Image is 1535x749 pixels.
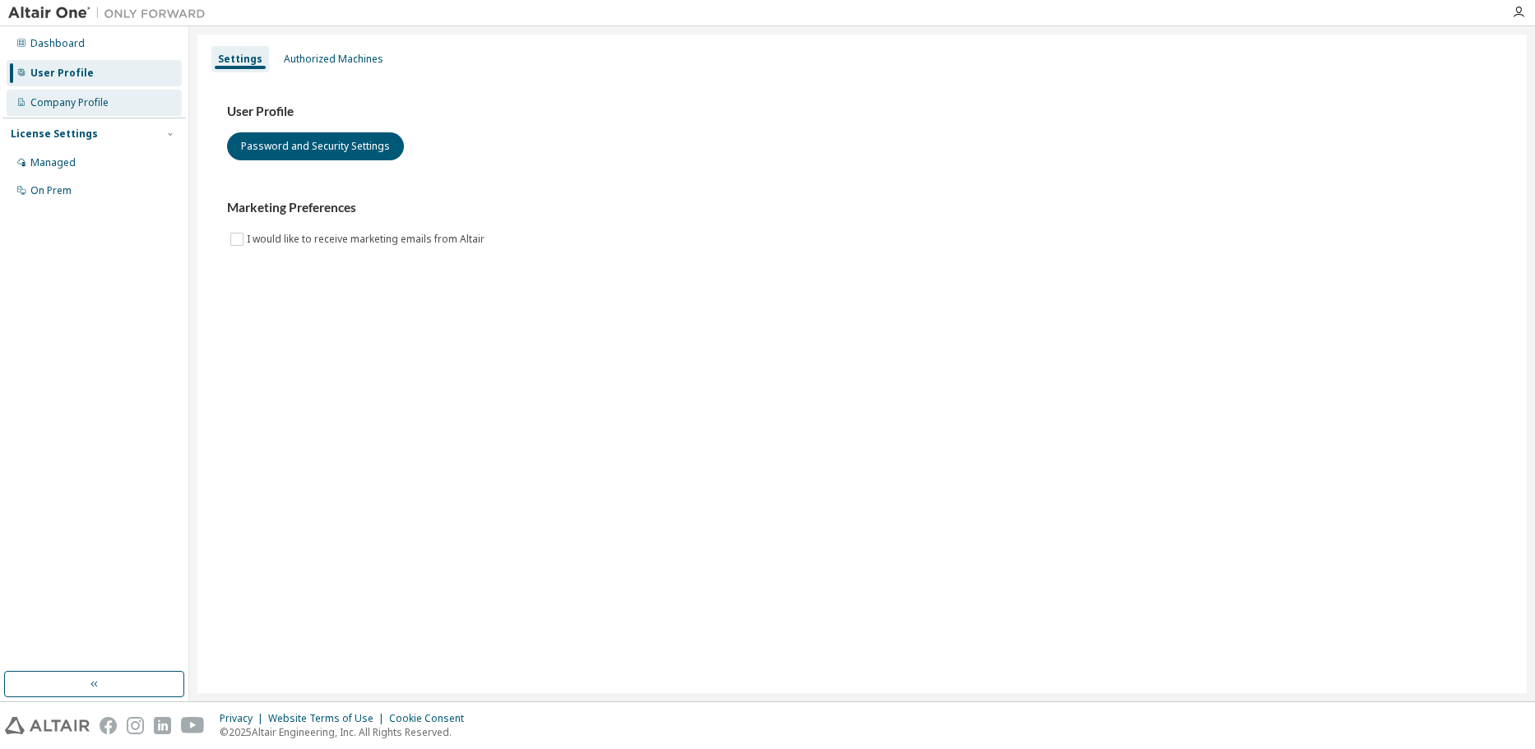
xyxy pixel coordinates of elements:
div: Dashboard [30,37,85,50]
div: Privacy [220,712,268,725]
div: Managed [30,156,76,169]
p: © 2025 Altair Engineering, Inc. All Rights Reserved. [220,725,474,739]
div: Settings [218,53,262,66]
button: Password and Security Settings [227,132,404,160]
img: instagram.svg [127,717,144,734]
div: Authorized Machines [284,53,383,66]
div: On Prem [30,184,72,197]
img: facebook.svg [100,717,117,734]
label: I would like to receive marketing emails from Altair [247,229,488,249]
div: Cookie Consent [389,712,474,725]
img: youtube.svg [181,717,205,734]
h3: User Profile [227,104,1497,120]
div: License Settings [11,127,98,141]
img: altair_logo.svg [5,717,90,734]
div: Company Profile [30,96,109,109]
div: Website Terms of Use [268,712,389,725]
img: Altair One [8,5,214,21]
img: linkedin.svg [154,717,171,734]
div: User Profile [30,67,94,80]
h3: Marketing Preferences [227,200,1497,216]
